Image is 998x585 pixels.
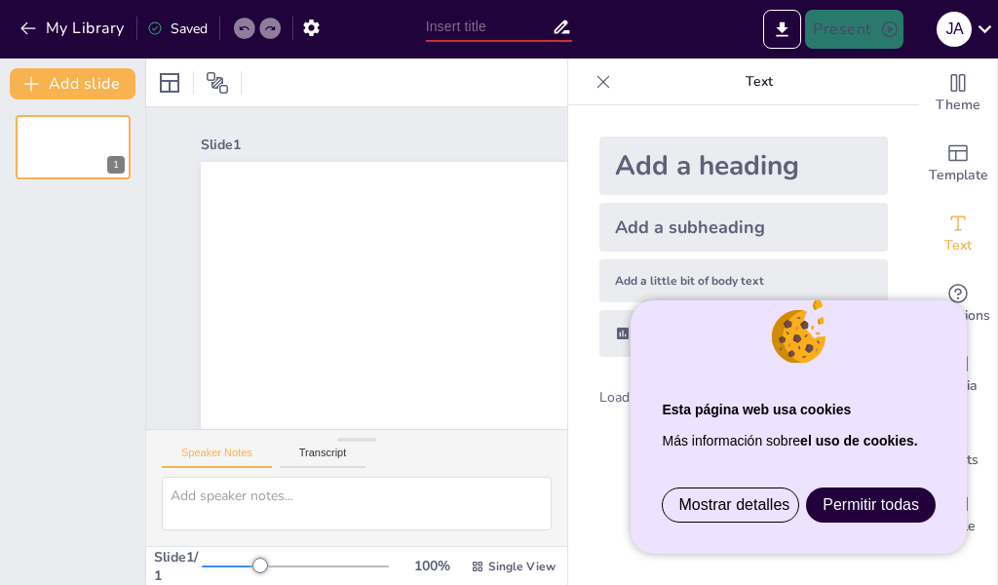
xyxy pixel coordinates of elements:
div: 100 % [408,557,455,575]
font: Más información sobre [662,433,800,448]
div: Layout [154,67,185,98]
div: 1 [16,115,131,179]
div: J A [937,12,972,47]
div: Add a heading [599,136,888,195]
a: Mostrar detalles [663,488,805,522]
font: Esta página web usa cookies [662,402,851,417]
a: Permitir todas [807,488,935,522]
font: Permitir todas [823,496,919,513]
button: Present [805,10,902,49]
div: Add a subheading [599,203,888,252]
span: Position [206,71,229,95]
div: Add ready made slides [919,129,997,199]
span: Template [929,165,988,186]
div: Add text boxes [919,199,997,269]
div: 1 [107,156,125,174]
font: Mostrar detalles [678,496,789,513]
span: Theme [936,95,980,116]
div: Slide 1 [201,136,770,154]
input: Insert title [426,13,553,41]
div: Slide 1 / 1 [154,548,202,585]
button: Transcript [280,447,366,468]
a: el uso de cookies. [800,433,918,448]
button: Export to PowerPoint [763,10,801,49]
span: Text [944,235,972,256]
span: Single View [488,559,556,574]
button: Add slide [10,68,135,99]
div: Add a formula [599,310,888,357]
p: Text [619,58,900,105]
button: My Library [15,13,133,44]
button: J A [937,10,972,49]
div: Add a little bit of body text [599,259,888,302]
div: Loading... [599,388,690,407]
div: Change the overall theme [919,58,997,129]
div: Get real-time input from your audience [919,269,997,339]
button: Speaker Notes [162,447,272,468]
div: Saved [147,19,208,38]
